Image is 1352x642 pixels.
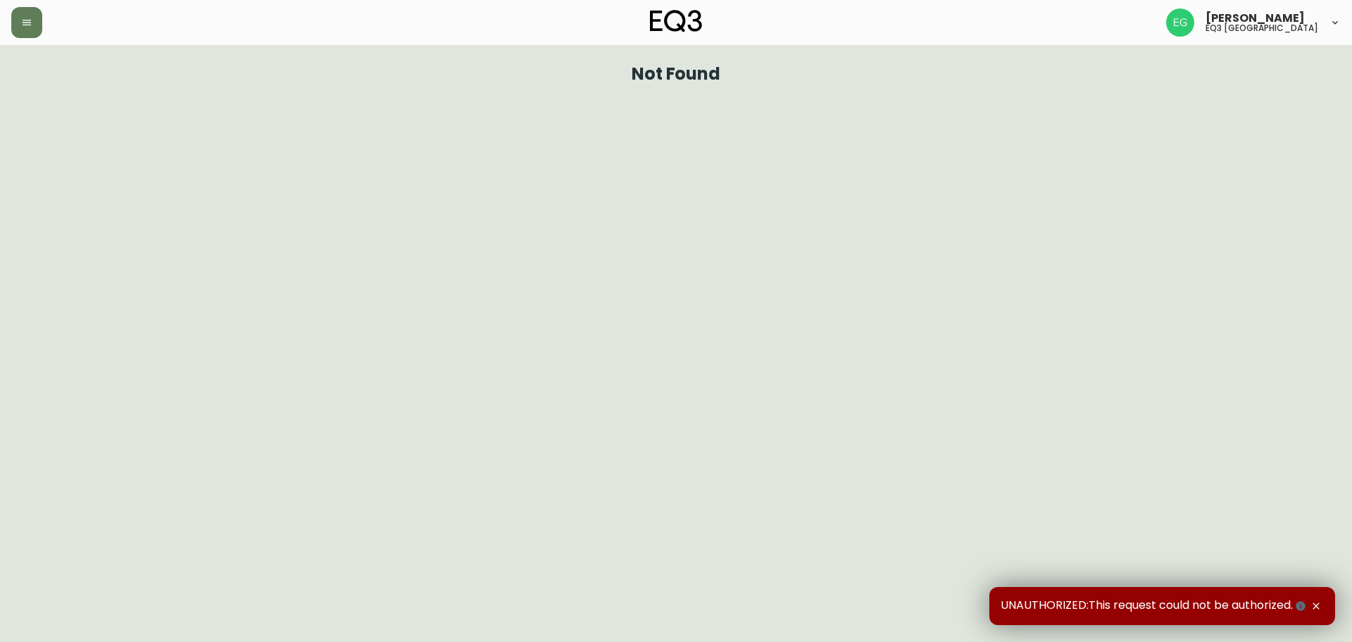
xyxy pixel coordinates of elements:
h5: eq3 [GEOGRAPHIC_DATA] [1206,24,1318,32]
span: UNAUTHORIZED:This request could not be authorized. [1001,598,1308,614]
h1: Not Found [632,68,721,80]
span: [PERSON_NAME] [1206,13,1305,24]
img: logo [650,10,702,32]
img: db11c1629862fe82d63d0774b1b54d2b [1166,8,1194,37]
